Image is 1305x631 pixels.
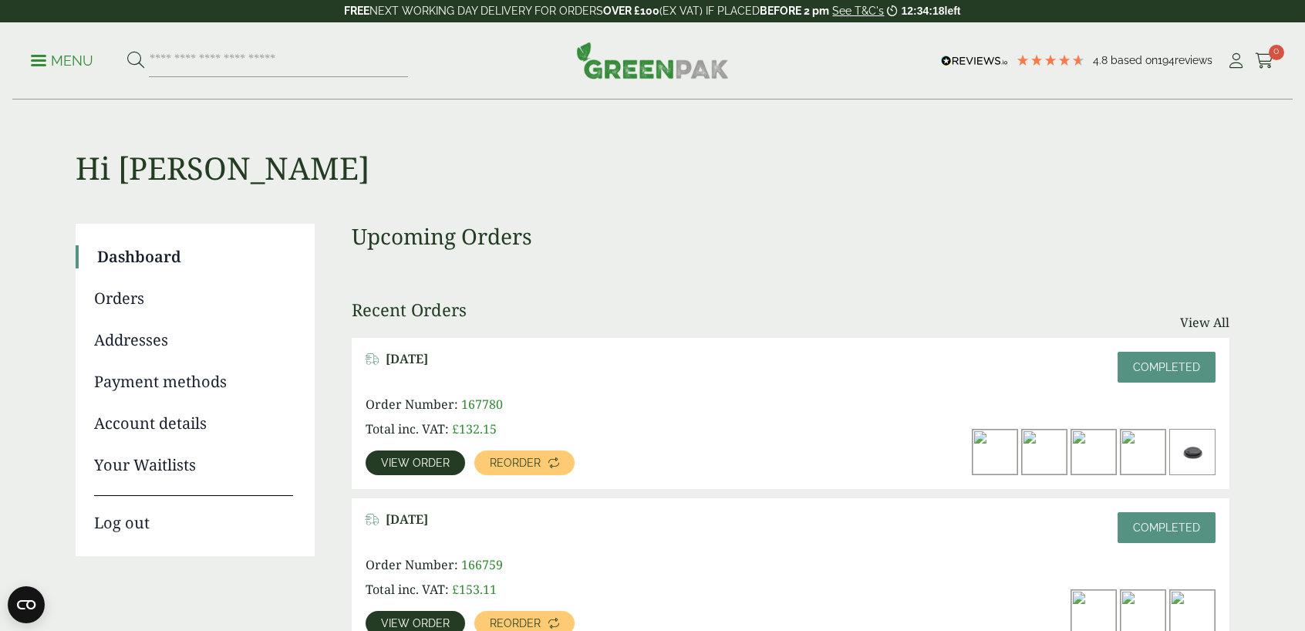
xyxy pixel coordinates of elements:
a: Menu [31,52,93,67]
span: 166759 [461,556,503,573]
h1: Hi [PERSON_NAME] [76,100,1229,187]
h3: Recent Orders [352,299,467,319]
a: Payment methods [94,370,293,393]
a: View order [366,450,465,475]
i: Cart [1255,53,1274,69]
span: left [945,5,961,17]
h3: Upcoming Orders [352,224,1229,250]
p: Menu [31,52,93,70]
span: 4.8 [1093,54,1111,66]
img: REVIEWS.io [941,56,1008,66]
span: Reorder [490,618,541,629]
bdi: 132.15 [452,420,497,437]
img: 12-16oz-Black-Sip-Lid-300x200.jpg [1170,430,1215,474]
span: Total inc. VAT: [366,420,449,437]
strong: OVER £100 [603,5,659,17]
a: Orders [94,287,293,310]
span: [DATE] [386,512,428,527]
span: Order Number: [366,556,458,573]
a: See T&C's [832,5,884,17]
span: £ [452,420,459,437]
a: Dashboard [97,245,293,268]
div: 4.78 Stars [1016,53,1085,67]
img: dsc3954a-300x200.jpg [1071,430,1116,474]
span: Reorder [490,457,541,468]
button: Open CMP widget [8,586,45,623]
a: View All [1180,313,1229,332]
img: 10kraft-300x200.jpg [1022,430,1067,474]
span: Completed [1133,361,1200,373]
span: 194 [1158,54,1175,66]
a: 0 [1255,49,1274,73]
span: 12:34:18 [901,5,944,17]
span: Based on [1111,54,1158,66]
strong: FREE [344,5,369,17]
span: reviews [1175,54,1212,66]
span: [DATE] [386,352,428,366]
span: Completed [1133,521,1200,534]
span: View order [381,457,450,468]
img: dsc_9935a_2-300x200.jpg [1121,430,1165,474]
img: 12oz_kraft_a-300x200.jpg [973,430,1017,474]
span: 167780 [461,396,503,413]
span: View order [381,618,450,629]
img: GreenPak Supplies [576,42,729,79]
span: 0 [1269,45,1284,60]
a: Account details [94,412,293,435]
a: Addresses [94,329,293,352]
span: Order Number: [366,396,458,413]
a: Reorder [474,450,575,475]
span: Total inc. VAT: [366,581,449,598]
a: Your Waitlists [94,454,293,477]
strong: BEFORE 2 pm [760,5,829,17]
a: Log out [94,495,293,535]
i: My Account [1226,53,1246,69]
bdi: 153.11 [452,581,497,598]
span: £ [452,581,459,598]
